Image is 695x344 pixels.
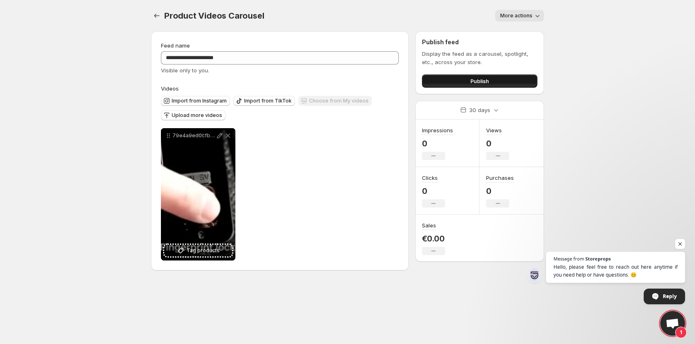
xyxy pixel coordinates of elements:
[486,174,514,182] h3: Purchases
[422,50,537,66] p: Display the feed as a carousel, spotlight, etc., across your store.
[172,98,227,104] span: Import from Instagram
[422,221,436,229] h3: Sales
[187,246,220,255] span: Tag products
[164,11,264,21] span: Product Videos Carousel
[660,311,685,336] div: Open chat
[151,10,163,21] button: Settings
[164,245,232,256] button: Tag products
[486,139,509,148] p: 0
[161,110,225,120] button: Upload more videos
[422,139,453,148] p: 0
[422,186,445,196] p: 0
[422,38,537,46] h2: Publish feed
[422,74,537,88] button: Publish
[422,234,445,244] p: €0.00
[244,98,292,104] span: Import from TikTok
[663,289,677,303] span: Reply
[486,126,502,134] h3: Views
[554,263,678,279] span: Hello, please feel free to reach out here anytime if you need help or have questions. 😊
[500,12,532,19] span: More actions
[495,10,544,21] button: More actions
[675,327,687,338] span: 1
[173,132,216,139] p: 79e4a9ed0cfb41fd9fa7254b8113f41a
[233,96,295,106] button: Import from TikTok
[554,256,584,261] span: Message from
[161,128,235,260] div: 79e4a9ed0cfb41fd9fa7254b8113f41aTag products
[422,174,438,182] h3: Clicks
[161,42,190,49] span: Feed name
[161,85,179,92] span: Videos
[486,186,514,196] p: 0
[585,256,611,261] span: Storeprops
[161,96,230,106] button: Import from Instagram
[470,77,489,85] span: Publish
[469,106,490,114] p: 30 days
[422,126,453,134] h3: Impressions
[172,112,222,119] span: Upload more videos
[161,67,209,74] span: Visible only to you.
